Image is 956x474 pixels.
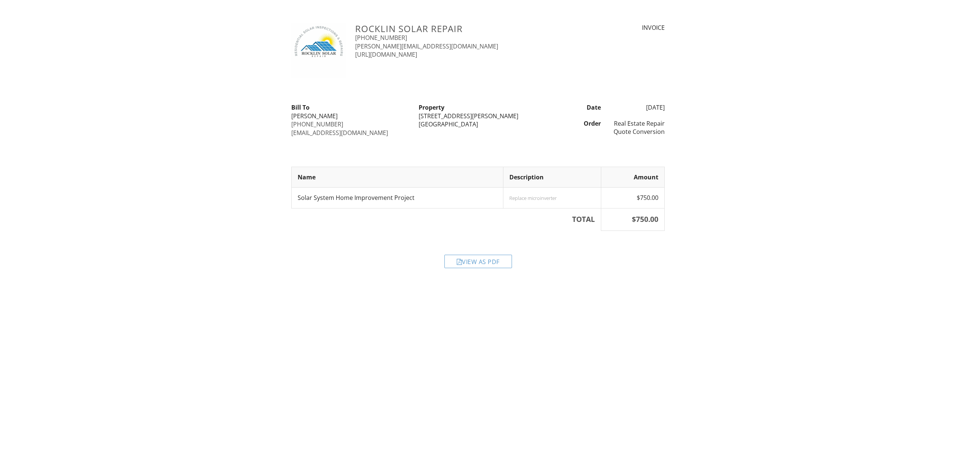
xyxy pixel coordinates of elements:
[292,208,601,230] th: TOTAL
[291,23,346,78] img: Round_Stickers_Logo_%282%29.jpg
[419,120,537,128] div: [GEOGRAPHIC_DATA]
[601,167,664,188] th: Amount
[355,50,417,59] a: [URL][DOMAIN_NAME]
[542,119,606,128] div: Order
[601,188,664,208] td: $750.00
[509,195,595,201] div: Replace microinverter
[542,103,606,112] div: Date
[291,120,343,128] a: [PHONE_NUMBER]
[291,129,388,137] a: [EMAIL_ADDRESS][DOMAIN_NAME]
[605,119,669,136] div: Real Estate Repair Quote Conversion
[292,167,503,188] th: Name
[605,103,669,112] div: [DATE]
[355,23,569,34] h3: Rocklin Solar Repair
[601,208,664,230] th: $750.00
[444,260,512,268] a: View as PDF
[419,103,444,112] strong: Property
[355,34,407,42] a: [PHONE_NUMBER]
[355,42,498,50] a: [PERSON_NAME][EMAIL_ADDRESS][DOMAIN_NAME]
[578,23,665,32] div: INVOICE
[298,194,415,202] span: Solar System Home Improvement Project
[503,167,601,188] th: Description
[291,112,410,120] div: [PERSON_NAME]
[291,103,310,112] strong: Bill To
[419,112,537,120] div: [STREET_ADDRESS][PERSON_NAME]
[444,255,512,268] div: View as PDF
